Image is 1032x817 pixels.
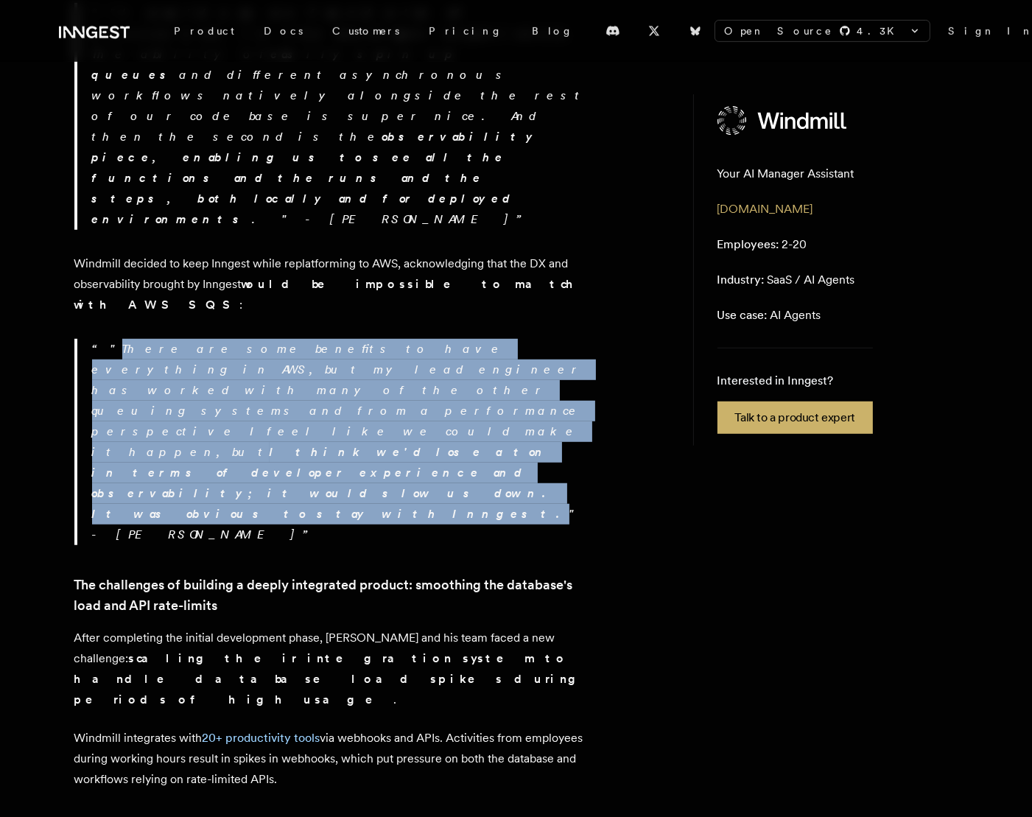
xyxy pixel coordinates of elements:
a: Discord [597,19,629,43]
img: Windmill's logo [717,106,849,136]
a: [DOMAIN_NAME] [717,202,813,216]
span: Open Source [724,24,833,38]
strong: would be impossible to match with AWS SQS [74,277,585,312]
span: 4.3 K [857,24,903,38]
a: X [638,19,670,43]
a: Pricing [414,18,517,44]
span: Employees: [717,237,779,251]
span: Use case: [717,308,768,322]
a: Customers [317,18,414,44]
a: Docs [249,18,317,44]
strong: observability piece, enabling us to see all the functions and the runs and the steps, both locall... [92,130,539,226]
strong: I think we'd lose a ton in terms of developer experience and observability; it would slow us down... [92,445,569,521]
p: After completing the initial development phase, [PERSON_NAME] and his team faced a new challenge: . [74,628,590,710]
a: Blog [517,18,588,44]
p: Windmill integrates with via webhooks and APIs. Activities from employees during working hours re... [74,728,590,790]
a: 20+ productivity tools [203,731,320,745]
strong: scaling their integration system to handle database load spikes during periods of high usage [74,651,587,706]
span: Industry: [717,273,765,287]
div: Product [159,18,249,44]
p: " . The ability of and different asynchronous workflows natively alongside the rest of our code b... [92,3,590,230]
a: Talk to a product expert [717,402,873,434]
p: SaaS / AI Agents [717,271,855,289]
p: "There are some benefits to have everything in AWS, but my lead engineer has worked with many of ... [92,339,590,545]
p: Your AI Manager Assistant [717,165,854,183]
a: The challenges of building a deeply integrated product: smoothing the database's load and API rat... [74,575,590,616]
p: Windmill decided to keep Inngest while replatforming to AWS, acknowledging that the DX and observ... [74,253,590,315]
a: Bluesky [679,19,712,43]
p: 2-20 [717,236,807,253]
p: Interested in Inngest? [717,372,873,390]
p: AI Agents [717,306,821,324]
